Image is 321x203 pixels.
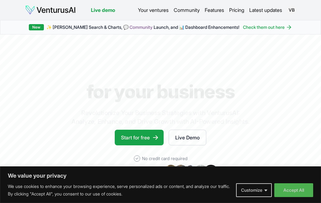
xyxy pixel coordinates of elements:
a: Start for free [115,130,164,145]
div: New [29,24,44,30]
img: logo [25,5,76,15]
img: Avatar 3 [183,164,198,179]
p: We value your privacy [8,172,313,180]
img: Avatar 1 [163,164,178,179]
a: Your ventures [138,6,169,14]
button: Customize [236,183,272,197]
a: Community [174,6,200,14]
p: We use cookies to enhance your browsing experience, serve personalized ads or content, and analyz... [8,183,231,198]
img: Avatar 4 [193,164,208,179]
a: Check them out here [243,24,292,30]
button: Accept All [274,183,313,197]
a: Features [205,6,224,14]
img: Avatar 2 [173,164,188,179]
span: VB [287,5,297,15]
a: Pricing [229,6,244,14]
button: VB [287,6,296,14]
span: ✨ [PERSON_NAME] Search & Charts, 💬 Launch, and 📊 Dashboard Enhancements! [46,24,239,30]
a: Latest updates [249,6,282,14]
a: Community [129,24,153,30]
a: Live demo [91,6,115,14]
a: Live Demo [169,130,206,145]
